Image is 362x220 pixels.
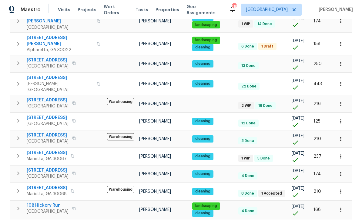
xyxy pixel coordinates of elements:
span: 174 [313,19,321,23]
span: [STREET_ADDRESS] [27,132,69,138]
span: [PERSON_NAME] [316,7,353,13]
span: [GEOGRAPHIC_DATA] [27,209,69,215]
span: [PERSON_NAME] [139,119,171,123]
span: Marietta, GA 30068 [27,191,67,197]
span: [PERSON_NAME] [139,19,171,23]
span: [STREET_ADDRESS] [27,185,67,191]
span: [DATE] [292,39,304,43]
span: [DATE] [292,79,304,83]
span: [DATE] [292,99,304,103]
span: Warehousing [107,133,134,140]
span: 1 Draft [259,44,276,49]
span: 3 Done [239,138,256,143]
span: Warehousing [107,186,134,193]
span: Work Orders [104,4,128,16]
span: cleaning [193,136,213,141]
span: 2 WIP [239,103,253,108]
span: [PERSON_NAME] [139,82,171,86]
span: Warehousing [107,98,134,105]
span: 125 [313,119,320,123]
span: [PERSON_NAME][GEOGRAPHIC_DATA] [27,81,93,93]
span: [PERSON_NAME] [139,172,171,176]
span: [STREET_ADDRESS] [27,75,93,81]
span: cleaning [193,171,213,176]
span: 210 [313,189,321,194]
span: 22 Done [239,84,259,89]
span: Visits [58,7,70,13]
span: 216 [313,102,321,106]
span: 210 [313,137,321,141]
span: [DATE] [292,169,304,173]
span: Tasks [136,8,148,12]
span: 1 WIP [239,156,253,161]
span: cleaning [193,211,213,216]
span: 1 WIP [239,21,253,27]
span: [GEOGRAPHIC_DATA] [27,25,93,31]
span: [PERSON_NAME] [139,208,171,212]
span: [GEOGRAPHIC_DATA] [246,7,288,13]
span: [DATE] [292,134,304,138]
span: 158 [313,42,320,46]
span: [PERSON_NAME] [139,42,171,46]
span: Projects [78,7,96,13]
span: Geo Assignments [186,4,222,16]
span: [STREET_ADDRESS] [27,57,69,63]
span: 12 Done [239,121,258,126]
span: [GEOGRAPHIC_DATA] [27,173,69,179]
span: 237 [313,154,321,159]
span: cleaning [193,154,213,159]
span: [DATE] [292,116,304,120]
span: [PERSON_NAME] [139,154,171,159]
span: [PERSON_NAME] [139,189,171,194]
span: landscaping [193,22,220,28]
span: [STREET_ADDRESS] [27,115,69,121]
div: 119 [232,4,236,10]
span: [DATE] [292,59,304,63]
span: [DATE] [292,151,304,156]
span: cleaning [193,189,213,194]
span: 250 [313,62,322,66]
span: cleaning [193,81,213,86]
span: Properties [156,7,179,13]
span: 4 Done [239,209,257,214]
span: [GEOGRAPHIC_DATA] [27,103,69,109]
span: 13 Done [239,63,258,68]
span: [PERSON_NAME] [139,102,171,106]
span: Marietta, GA 30067 [27,156,67,162]
span: 6 Done [239,44,256,49]
span: Maestro [21,7,41,13]
span: 1 Accepted [259,191,284,196]
span: 14 Done [255,21,274,27]
span: 4 Done [239,173,257,179]
span: landscaping [193,203,220,209]
span: [STREET_ADDRESS] [27,150,67,156]
span: landscaping [193,38,220,43]
span: cleaning [193,61,213,66]
span: 5 Done [255,156,272,161]
span: [DATE] [292,186,304,191]
span: [STREET_ADDRESS] [27,97,69,103]
span: 443 [313,82,322,86]
span: [GEOGRAPHIC_DATA] [27,63,69,69]
span: [PERSON_NAME] [139,137,171,141]
span: 108 Hickory Run [27,202,69,209]
span: Alpharetta, GA 30022 [27,47,93,53]
span: 8 Done [239,191,256,196]
span: [PERSON_NAME] [139,62,171,66]
span: 168 [313,208,321,212]
span: cleaning [193,45,213,50]
span: cleaning [193,119,213,124]
span: [STREET_ADDRESS] [27,167,69,173]
span: [DATE] [292,205,304,209]
span: [STREET_ADDRESS][PERSON_NAME] [27,35,93,47]
span: [GEOGRAPHIC_DATA] [27,138,69,144]
span: 16 Done [256,103,275,108]
span: [GEOGRAPHIC_DATA] [27,121,69,127]
span: 174 [313,172,321,176]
